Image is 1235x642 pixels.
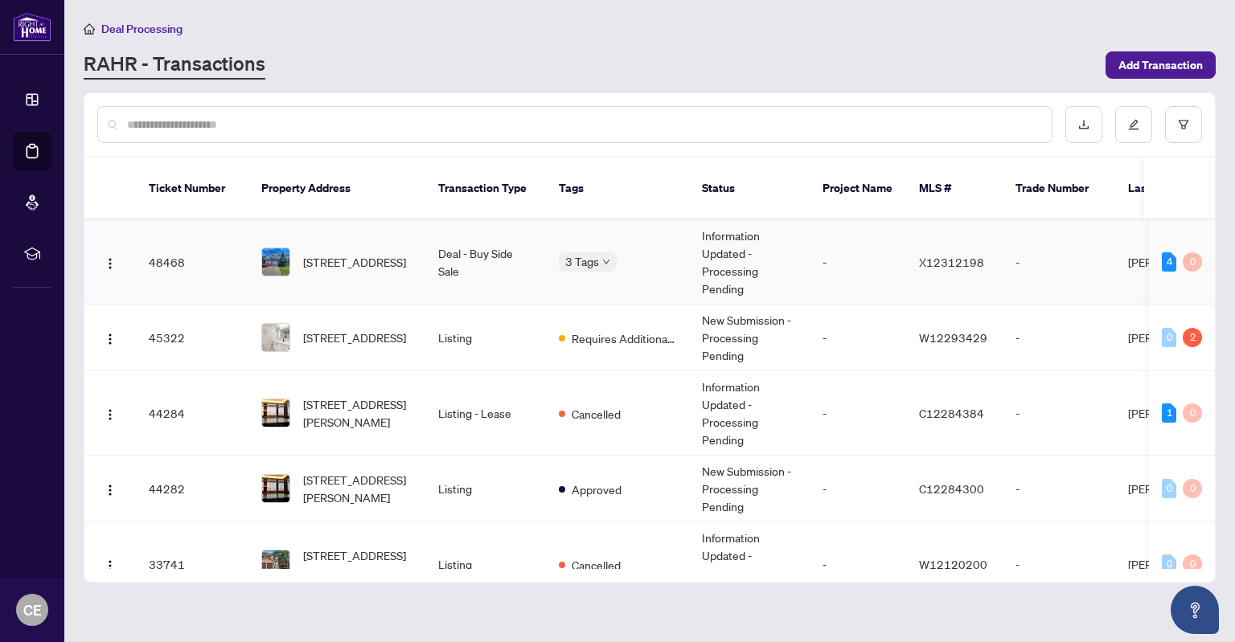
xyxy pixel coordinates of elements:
[425,456,546,522] td: Listing
[1183,554,1202,574] div: 0
[84,23,95,35] span: home
[810,371,906,456] td: -
[1003,371,1115,456] td: -
[602,258,610,266] span: down
[303,253,406,271] span: [STREET_ADDRESS]
[906,157,1003,220] th: MLS #
[1162,554,1176,574] div: 0
[810,157,906,220] th: Project Name
[303,395,412,431] span: [STREET_ADDRESS][PERSON_NAME]
[1115,106,1152,143] button: edit
[262,399,289,427] img: thumbnail-img
[1162,479,1176,498] div: 0
[1078,119,1089,130] span: download
[1162,328,1176,347] div: 0
[1162,252,1176,272] div: 4
[1183,252,1202,272] div: 0
[689,522,810,607] td: Information Updated - Processing Pending
[689,157,810,220] th: Status
[1003,456,1115,522] td: -
[104,484,117,497] img: Logo
[565,252,599,271] span: 3 Tags
[136,157,248,220] th: Ticket Number
[97,476,123,501] button: Logo
[919,330,987,345] span: W12293429
[1165,106,1202,143] button: filter
[248,157,425,220] th: Property Address
[104,333,117,346] img: Logo
[104,257,117,270] img: Logo
[136,220,248,305] td: 48468
[1171,586,1219,634] button: Open asap
[303,471,412,506] span: [STREET_ADDRESS][PERSON_NAME]
[104,559,117,572] img: Logo
[1162,403,1176,423] div: 1
[262,475,289,502] img: thumbnail-img
[84,51,265,80] a: RAHR - Transactions
[689,305,810,371] td: New Submission - Processing Pending
[104,408,117,421] img: Logo
[425,522,546,607] td: Listing
[262,550,289,578] img: thumbnail-img
[1183,403,1202,423] div: 0
[1183,328,1202,347] div: 2
[689,220,810,305] td: Information Updated - Processing Pending
[1118,52,1203,78] span: Add Transaction
[1128,119,1139,130] span: edit
[425,305,546,371] td: Listing
[1178,119,1189,130] span: filter
[425,371,546,456] td: Listing - Lease
[262,248,289,276] img: thumbnail-img
[303,329,406,346] span: [STREET_ADDRESS]
[572,329,676,347] span: Requires Additional Docs
[810,220,906,305] td: -
[262,324,289,351] img: thumbnail-img
[1003,157,1115,220] th: Trade Number
[919,481,984,496] span: C12284300
[572,405,621,423] span: Cancelled
[425,220,546,305] td: Deal - Buy Side Sale
[546,157,689,220] th: Tags
[1183,479,1202,498] div: 0
[1106,51,1216,79] button: Add Transaction
[572,556,621,574] span: Cancelled
[136,305,248,371] td: 45322
[572,480,622,498] span: Approved
[810,305,906,371] td: -
[689,371,810,456] td: Information Updated - Processing Pending
[136,522,248,607] td: 33741
[810,522,906,607] td: -
[303,546,412,582] span: [STREET_ADDRESS][PERSON_NAME]
[919,255,984,269] span: X12312198
[810,456,906,522] td: -
[97,400,123,426] button: Logo
[13,12,51,42] img: logo
[425,157,546,220] th: Transaction Type
[919,406,984,420] span: C12284384
[1003,522,1115,607] td: -
[136,371,248,456] td: 44284
[97,325,123,350] button: Logo
[919,557,987,571] span: W12120200
[101,22,183,36] span: Deal Processing
[1065,106,1102,143] button: download
[689,456,810,522] td: New Submission - Processing Pending
[136,456,248,522] td: 44282
[1003,220,1115,305] td: -
[1003,305,1115,371] td: -
[23,599,42,621] span: CE
[97,551,123,577] button: Logo
[97,249,123,275] button: Logo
